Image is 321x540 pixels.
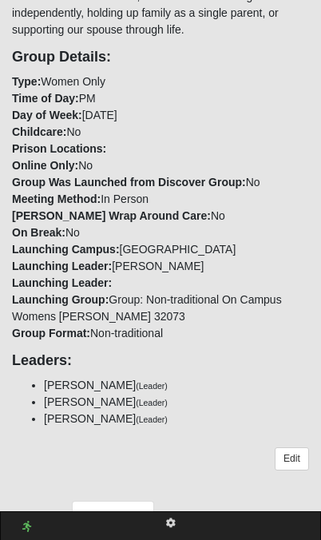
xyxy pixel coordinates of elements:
[12,501,70,534] a: Roster
[12,293,109,306] strong: Launching Group:
[72,501,154,534] a: Attendance
[12,209,211,222] strong: [PERSON_NAME] Wrap Around Care:
[12,276,112,289] strong: Launching Leader:
[12,49,309,66] h4: Group Details:
[22,518,31,535] a: Web cache enabled
[12,193,101,205] strong: Meeting Method:
[136,398,168,407] small: (Leader)
[275,447,309,471] a: Edit
[44,394,309,411] li: [PERSON_NAME]
[12,352,309,370] h4: Leaders:
[12,159,78,172] strong: Online Only:
[44,411,309,427] li: [PERSON_NAME]
[12,260,112,272] strong: Launching Leader:
[12,125,66,138] strong: Childcare:
[12,142,106,155] strong: Prison Locations:
[44,377,309,394] li: [PERSON_NAME]
[12,75,41,88] strong: Type:
[136,381,168,391] small: (Leader)
[157,512,185,535] a: Page Properties (Alt+P)
[136,415,168,424] small: (Leader)
[12,226,65,239] strong: On Break:
[12,243,120,256] strong: Launching Campus:
[12,327,90,339] strong: Group Format:
[12,176,246,189] strong: Group Was Launched from Discover Group:
[12,92,79,105] strong: Time of Day:
[12,109,82,121] strong: Day of Week:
